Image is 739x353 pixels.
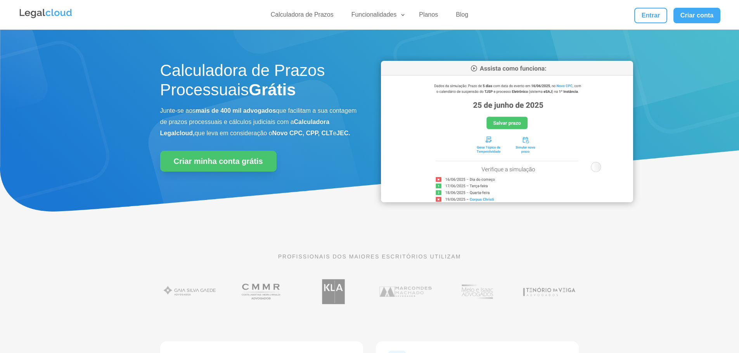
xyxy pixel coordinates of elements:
[381,197,633,203] a: Calculadora de Prazos Processuais da Legalcloud
[519,275,579,308] img: Tenório da Veiga Advogados
[272,130,333,136] b: Novo CPC, CPP, CLT
[336,130,350,136] b: JEC.
[19,8,73,19] img: Legalcloud Logo
[160,275,220,308] img: Gaia Silva Gaede Advogados Associados
[448,275,507,308] img: Profissionais do escritório Melo e Isaac Advogados utilizam a Legalcloud
[414,11,443,22] a: Planos
[381,61,633,202] img: Calculadora de Prazos Processuais da Legalcloud
[249,81,296,99] strong: Grátis
[304,275,363,308] img: Koury Lopes Advogados
[160,105,358,139] p: Junte-se aos que facilitam a sua contagem de prazos processuais e cálculos judiciais com a que le...
[634,8,667,23] a: Entrar
[160,119,330,136] b: Calculadora Legalcloud,
[19,14,73,21] a: Logo da Legalcloud
[347,11,406,22] a: Funcionalidades
[266,11,338,22] a: Calculadora de Prazos
[196,107,276,114] b: mais de 400 mil advogados
[160,61,358,104] h1: Calculadora de Prazos Processuais
[376,275,435,308] img: Marcondes Machado Advogados utilizam a Legalcloud
[451,11,473,22] a: Blog
[160,252,579,261] p: PROFISSIONAIS DOS MAIORES ESCRITÓRIOS UTILIZAM
[160,151,277,172] a: Criar minha conta grátis
[232,275,291,308] img: Costa Martins Meira Rinaldi Advogados
[673,8,721,23] a: Criar conta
